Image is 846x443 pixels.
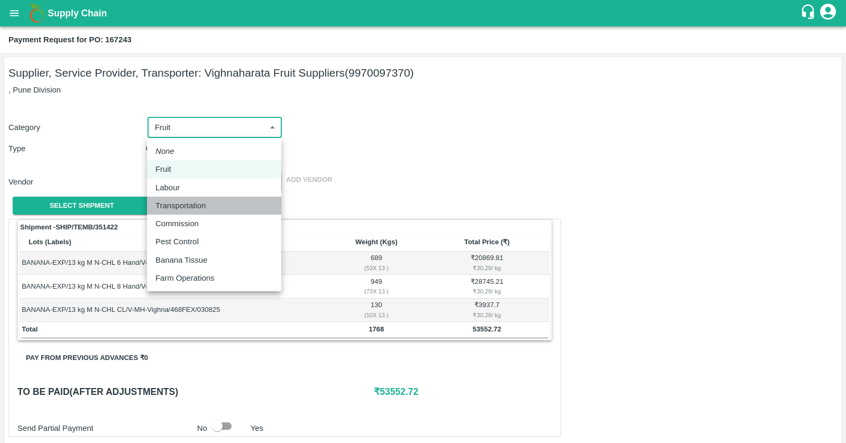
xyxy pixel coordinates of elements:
[155,218,199,229] p: Commission
[155,236,199,247] p: Pest Control
[155,200,206,211] p: Transportation
[155,182,180,193] p: Labour
[155,145,174,157] em: None
[155,254,207,266] p: Banana Tissue
[155,163,171,175] p: Fruit
[155,272,214,284] p: Farm Operations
